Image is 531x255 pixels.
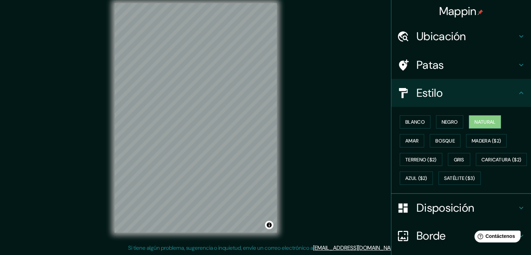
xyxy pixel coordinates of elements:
[436,115,464,129] button: Negro
[416,228,446,243] font: Borde
[448,153,470,166] button: Gris
[435,138,455,144] font: Bosque
[391,194,531,222] div: Disposición
[481,156,522,163] font: Caricatura ($2)
[400,172,433,185] button: Azul ($2)
[438,172,481,185] button: Satélite ($3)
[391,22,531,50] div: Ubicación
[466,134,507,147] button: Madera ($2)
[128,244,313,252] font: Si tiene algún problema, sugerencia o inquietud, envíe un correo electrónico a
[444,175,475,182] font: Satélite ($3)
[442,119,458,125] font: Negro
[416,201,474,215] font: Disposición
[439,4,477,19] font: Mappin
[391,222,531,250] div: Borde
[313,244,399,252] a: [EMAIL_ADDRESS][DOMAIN_NAME]
[416,58,444,72] font: Patas
[400,153,442,166] button: Terreno ($2)
[391,79,531,107] div: Estilo
[454,156,464,163] font: Gris
[405,156,437,163] font: Terreno ($2)
[405,119,425,125] font: Blanco
[265,221,273,229] button: Activar o desactivar atribución
[469,115,501,129] button: Natural
[405,175,427,182] font: Azul ($2)
[476,153,527,166] button: Caricatura ($2)
[391,51,531,79] div: Patas
[474,119,495,125] font: Natural
[416,29,466,44] font: Ubicación
[469,228,523,247] iframe: Lanzador de widgets de ayuda
[416,86,443,100] font: Estilo
[430,134,460,147] button: Bosque
[400,134,424,147] button: Amar
[472,138,501,144] font: Madera ($2)
[405,138,419,144] font: Amar
[478,9,483,15] img: pin-icon.png
[400,115,430,129] button: Blanco
[115,3,277,233] canvas: Mapa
